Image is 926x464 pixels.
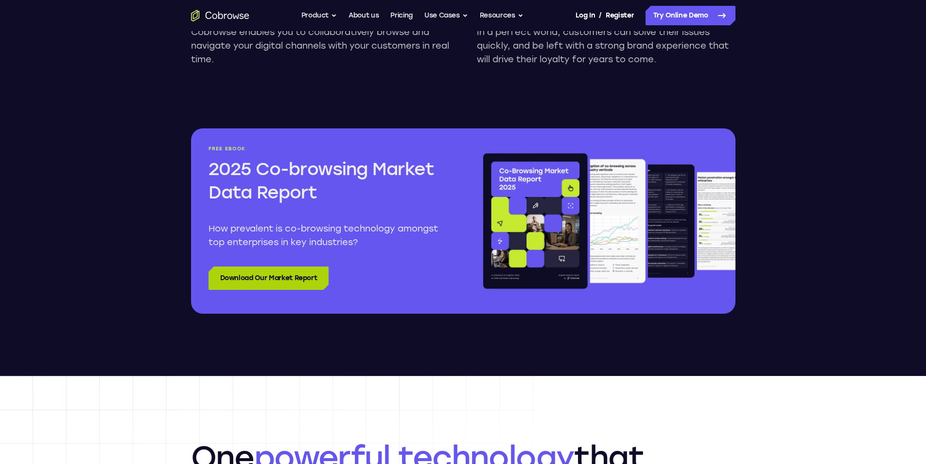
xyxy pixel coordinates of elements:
[599,10,602,21] span: /
[576,6,595,25] a: Log In
[390,6,413,25] a: Pricing
[209,158,446,204] h2: 2025 Co-browsing Market Data Report
[191,25,450,66] p: Cobrowse enables you to collaboratively browse and navigate your digital channels with your custo...
[477,25,735,66] p: In a perfect world, customers can solve their issues quickly, and be left with a strong brand exp...
[209,146,446,152] p: Free ebook
[191,10,249,21] a: Go to the home page
[606,6,634,25] a: Register
[209,222,446,249] p: How prevalent is co-browsing technology amongst top enterprises in key industries?
[481,146,735,296] img: Co-browsing market overview report book pages
[480,6,524,25] button: Resources
[209,267,329,290] a: Download Our Market Report
[424,6,468,25] button: Use Cases
[301,6,337,25] button: Product
[646,6,735,25] a: Try Online Demo
[349,6,379,25] a: About us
